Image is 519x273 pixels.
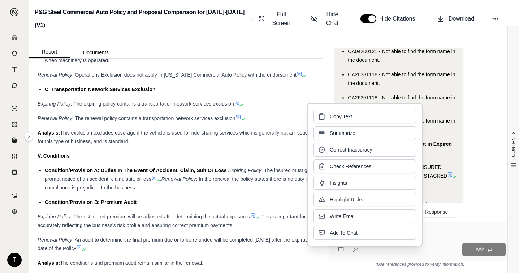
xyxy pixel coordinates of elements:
[38,130,308,144] span: This exclusion excludes coverage if the vehicle is used for ride-sharing services which is genera...
[330,146,372,153] span: Correct Inaccuracy
[45,49,311,63] span: . The vehicles garaged at the various locations could pose risks when machinery is operated.
[35,6,247,32] h2: P&G Steel Commercial Auto Policy and Proposal Comparison for [DATE]-[DATE] (V1)
[511,131,516,157] span: CONTENTS
[313,159,416,173] button: Check References
[449,14,474,23] span: Download
[38,214,306,228] span: . This is important for accurately reflecting the business's risk profile and ensuring correct pr...
[38,237,313,251] span: : An audit to determine the final premium due or to be refunded will be completed [DATE] after th...
[38,260,60,266] strong: Analysis:
[10,8,19,17] img: Expand sidebar
[313,193,416,206] button: Highlight Risks
[70,47,122,58] button: Documents
[38,237,72,243] em: Renewal Policy
[313,126,416,140] button: Summarize
[330,129,355,137] span: Summarize
[71,101,234,107] span: : The expiring policy contains a transportation network services exclusion
[29,46,70,58] button: Report
[45,167,314,182] span: : The insured must give prompt notice of an accident, claim, suit, or loss
[330,213,355,220] span: Write Email
[313,110,416,123] button: Copy Text
[256,7,297,30] button: Full Screen
[5,188,24,202] a: Contract Analysis
[161,176,196,182] span: Renewal Policy
[160,176,161,182] span: .
[348,95,455,109] span: CA26351118 - Not able to find the form name in the document.
[330,229,358,236] span: Add To Chat
[85,246,86,251] span: .
[348,72,455,86] span: CA26331118 - Not able to find the form name in the document.
[434,12,477,26] button: Download
[313,209,416,223] button: Write Email
[5,101,24,116] a: Single Policy
[72,115,235,121] span: : The renewal policy contains a transportation network services exclusion
[5,78,24,93] a: Chat
[45,86,156,92] span: C. Transportation Network Services Exclusion
[313,176,416,190] button: Insights
[38,130,60,136] strong: Analysis:
[397,209,448,215] span: Regenerate Response
[379,14,420,23] span: Hide Citations
[71,214,250,219] span: : The estimated premium will be adjusted after determining the actual exposures
[348,48,455,63] span: CA04200121 - Not able to find the form name in the document.
[330,163,371,170] span: Check References
[269,10,294,27] span: Full Screen
[330,196,363,203] span: Highlight Risks
[313,226,416,240] button: Add To Chat
[5,149,24,163] a: Custom Report
[5,30,24,45] a: Home
[38,153,70,159] strong: V. Conditions
[330,179,347,187] span: Insights
[45,176,308,191] span: : In the renewal the policy states there is no duty if compliance is prejudicial to the business.
[72,72,297,78] span: : Operations Exclusion does not apply in [US_STATE] Commercial Auto Policy with the endorsement
[38,214,71,219] em: Expiring Policy
[7,253,22,267] div: T
[45,199,137,205] span: Condition/Provision B: Premium Audit
[308,7,346,30] button: Hide Chat
[330,113,352,120] span: Copy Text
[5,204,24,218] a: Legal Search Engine
[462,243,506,256] button: Ask
[38,115,72,121] em: Renewal Policy
[475,247,484,252] span: Ask
[38,72,72,78] em: Renewal Policy
[60,260,203,266] span: The conditions and premium audit remain similar in the renewal.
[5,46,24,61] a: Documents Vault
[329,261,510,267] div: *Use references provided to verify information.
[38,101,71,107] em: Expiring Policy
[321,10,343,27] span: Hide Chat
[7,5,22,20] button: Expand sidebar
[228,167,261,173] span: Expiring Policy
[5,62,24,77] a: Prompt Library
[5,133,24,148] a: Claim Coverage
[5,165,24,179] a: Coverage Table
[25,132,33,141] button: Expand sidebar
[5,117,24,132] a: Policy Comparisons
[45,167,227,173] span: Condition/Provision A: Duties In The Event Of Accident, Claim, Suit Or Loss
[313,143,416,157] button: Correct Inaccuracy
